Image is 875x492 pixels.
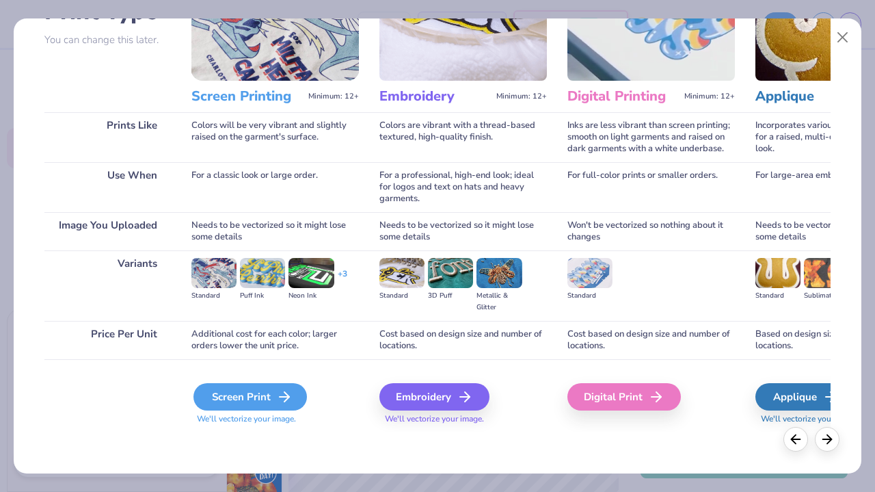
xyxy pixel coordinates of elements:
img: Metallic & Glitter [476,258,522,288]
button: Close [830,25,856,51]
div: Metallic & Glitter [476,290,522,313]
div: For a professional, high-end look; ideal for logos and text on hats and heavy garments. [379,162,547,212]
div: Digital Print [567,383,681,411]
div: Standard [379,290,425,302]
span: We'll vectorize your image. [379,413,547,425]
span: Minimum: 12+ [308,92,359,101]
span: We'll vectorize your image. [191,413,359,425]
div: Use When [44,162,171,212]
div: Image You Uploaded [44,212,171,250]
img: Standard [567,258,612,288]
div: For a classic look or large order. [191,162,359,212]
div: Screen Print [193,383,307,411]
div: Additional cost for each color; larger orders lower the unit price. [191,321,359,359]
div: Variants [44,250,171,321]
div: Cost based on design size and number of locations. [567,321,735,359]
h3: Screen Printing [191,88,303,105]
img: Standard [379,258,425,288]
div: Won't be vectorized so nothing about it changes [567,212,735,250]
div: Applique [755,383,856,411]
div: Cost based on design size and number of locations. [379,321,547,359]
div: Standard [567,290,612,302]
div: Puff Ink [240,290,285,302]
div: Inks are less vibrant than screen printing; smooth on light garments and raised on dark garments ... [567,112,735,162]
div: Colors are vibrant with a thread-based textured, high-quality finish. [379,112,547,162]
div: Needs to be vectorized so it might lose some details [379,212,547,250]
img: 3D Puff [428,258,473,288]
div: Price Per Unit [44,321,171,359]
img: Sublimated [804,258,849,288]
img: Neon Ink [288,258,334,288]
img: Standard [755,258,800,288]
div: Neon Ink [288,290,334,302]
h3: Applique [755,88,867,105]
h3: Embroidery [379,88,491,105]
div: Needs to be vectorized so it might lose some details [191,212,359,250]
p: You can change this later. [44,34,171,46]
img: Standard [191,258,237,288]
div: Embroidery [379,383,489,411]
span: Minimum: 12+ [496,92,547,101]
div: Colors will be very vibrant and slightly raised on the garment's surface. [191,112,359,162]
div: Sublimated [804,290,849,302]
div: + 3 [338,268,347,292]
div: For full-color prints or smaller orders. [567,162,735,212]
div: 3D Puff [428,290,473,302]
div: Standard [191,290,237,302]
span: Minimum: 12+ [684,92,735,101]
img: Puff Ink [240,258,285,288]
div: Standard [755,290,800,302]
h3: Digital Printing [567,88,679,105]
div: Prints Like [44,112,171,162]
